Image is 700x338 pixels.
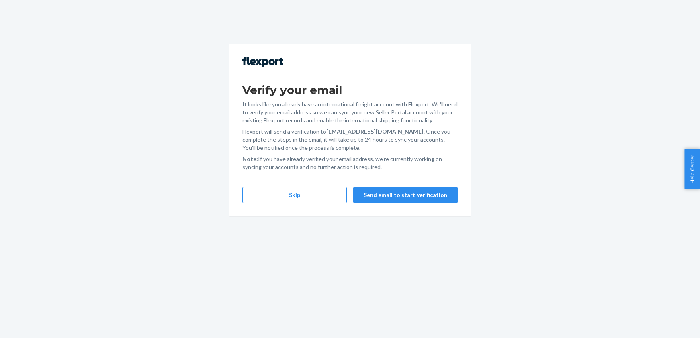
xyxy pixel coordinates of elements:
button: Skip [242,187,347,203]
p: It looks like you already have an international freight account with Flexport. We'll need to veri... [242,100,458,124]
strong: Note: [242,155,258,162]
strong: [EMAIL_ADDRESS][DOMAIN_NAME] [326,128,424,135]
p: If you have already verified your email address, we're currently working on syncing your accounts... [242,155,458,171]
img: Flexport logo [242,57,283,67]
p: Flexport will send a verification to . Once you complete the steps in the email, it will take up ... [242,128,458,152]
h1: Verify your email [242,83,458,97]
button: Help Center [684,149,700,189]
button: Send email to start verification [353,187,458,203]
